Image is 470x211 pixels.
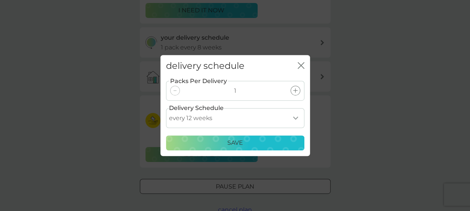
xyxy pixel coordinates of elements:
button: Save [166,135,304,150]
button: close [298,62,304,70]
p: 1 [234,86,236,96]
p: Save [227,138,243,148]
label: Packs Per Delivery [169,76,228,86]
h2: delivery schedule [166,61,245,71]
label: Delivery Schedule [169,103,224,113]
